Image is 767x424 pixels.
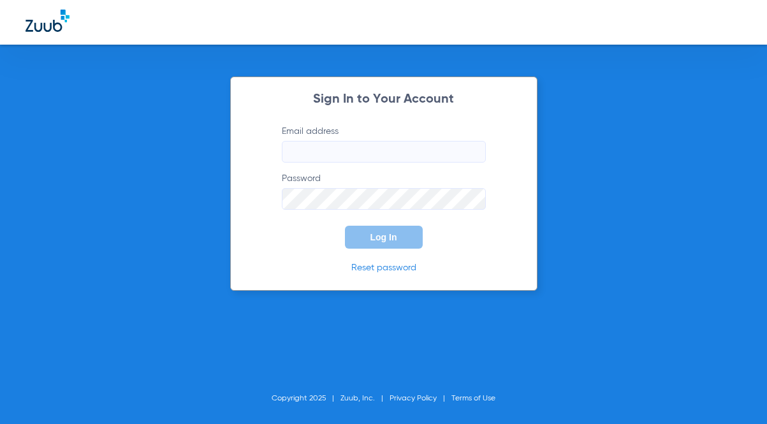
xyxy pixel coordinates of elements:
a: Reset password [351,263,416,272]
label: Password [282,172,486,210]
li: Copyright 2025 [272,392,340,405]
a: Privacy Policy [390,395,437,402]
h2: Sign In to Your Account [263,93,505,106]
img: Zuub Logo [26,10,69,32]
input: Password [282,188,486,210]
label: Email address [282,125,486,163]
button: Log In [345,226,423,249]
input: Email address [282,141,486,163]
span: Log In [370,232,397,242]
a: Terms of Use [451,395,495,402]
li: Zuub, Inc. [340,392,390,405]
